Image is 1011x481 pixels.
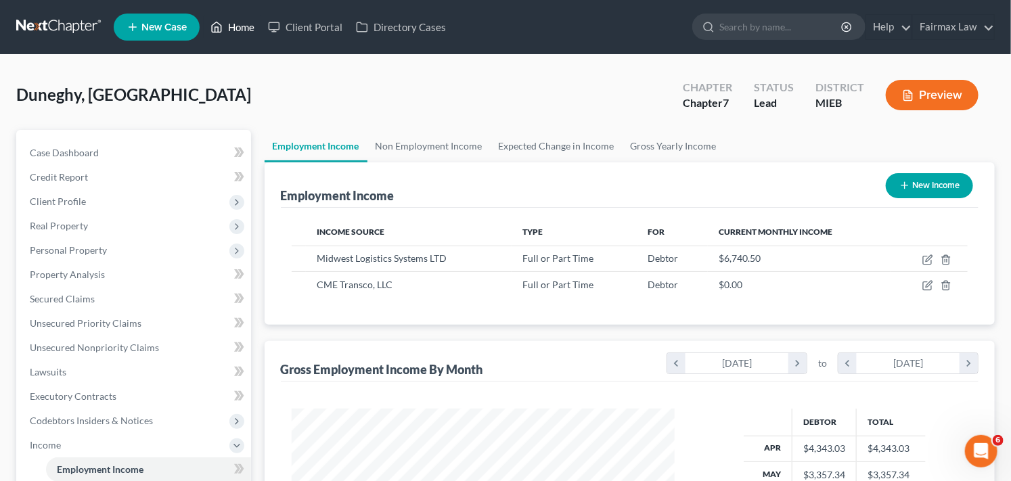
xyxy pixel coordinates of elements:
span: Duneghy, [GEOGRAPHIC_DATA] [16,85,251,104]
span: Codebtors Insiders & Notices [30,415,153,426]
a: Credit Report [19,165,251,189]
span: Secured Claims [30,293,95,304]
button: New Income [886,173,973,198]
i: chevron_right [960,353,978,373]
span: Credit Report [30,171,88,183]
div: Lead [754,95,794,111]
a: Unsecured Nonpriority Claims [19,336,251,360]
span: Debtor [648,279,679,290]
a: Client Portal [261,15,349,39]
span: Property Analysis [30,269,105,280]
a: Help [866,15,912,39]
div: Chapter [683,95,732,111]
span: Full or Part Time [522,279,593,290]
th: Apr [744,436,792,461]
a: Directory Cases [349,15,453,39]
a: Unsecured Priority Claims [19,311,251,336]
div: Employment Income [281,187,395,204]
span: For [648,227,665,237]
div: $4,343.03 [803,442,845,455]
span: Income Source [317,227,384,237]
span: CME Transco, LLC [317,279,392,290]
span: 6 [993,435,1004,446]
i: chevron_left [838,353,857,373]
a: Property Analysis [19,262,251,287]
a: Lawsuits [19,360,251,384]
span: to [818,357,827,370]
span: Client Profile [30,196,86,207]
button: Preview [886,80,979,110]
iframe: Intercom live chat [965,435,997,467]
a: Expected Change in Income [491,130,623,162]
div: Gross Employment Income By Month [281,361,483,377]
span: Personal Property [30,244,107,256]
span: Debtor [648,252,679,264]
div: Chapter [683,80,732,95]
span: Midwest Logistics Systems LTD [317,252,447,264]
span: Unsecured Nonpriority Claims [30,342,159,353]
span: Real Property [30,220,88,231]
a: Fairmax Law [913,15,994,39]
i: chevron_left [667,353,686,373]
div: [DATE] [686,353,789,373]
div: [DATE] [857,353,960,373]
div: Status [754,80,794,95]
span: Current Monthly Income [719,227,832,237]
a: Non Employment Income [367,130,491,162]
div: MIEB [815,95,864,111]
td: $4,343.03 [857,436,926,461]
a: Home [204,15,261,39]
input: Search by name... [719,14,843,39]
span: Lawsuits [30,366,66,377]
a: Secured Claims [19,287,251,311]
a: Case Dashboard [19,141,251,165]
span: Unsecured Priority Claims [30,317,141,329]
th: Debtor [792,409,857,436]
a: Executory Contracts [19,384,251,409]
span: Type [522,227,543,237]
span: Employment Income [57,463,143,475]
span: New Case [141,22,187,32]
span: $6,740.50 [719,252,761,264]
span: Full or Part Time [522,252,593,264]
a: Employment Income [265,130,367,162]
span: Case Dashboard [30,147,99,158]
span: $0.00 [719,279,742,290]
span: Executory Contracts [30,390,116,402]
a: Gross Yearly Income [623,130,725,162]
span: 7 [723,96,729,109]
div: District [815,80,864,95]
th: Total [857,409,926,436]
span: Income [30,439,61,451]
i: chevron_right [788,353,807,373]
